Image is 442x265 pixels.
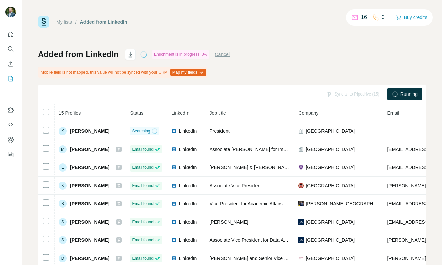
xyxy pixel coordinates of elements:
[59,163,67,172] div: E
[298,110,318,116] span: Company
[215,51,230,58] button: Cancel
[132,128,150,134] span: Searching
[38,49,119,60] h1: Added from LinkedIn
[70,255,109,262] span: [PERSON_NAME]
[209,110,226,116] span: Job title
[75,18,77,25] li: /
[179,128,197,135] span: LinkedIn
[298,256,304,261] img: company-logo
[70,128,109,135] span: [PERSON_NAME]
[387,110,399,116] span: Email
[298,219,304,225] img: company-logo
[5,58,16,70] button: Enrich CSV
[209,128,229,134] span: President
[171,165,177,170] img: LinkedIn logo
[70,237,109,243] span: [PERSON_NAME]
[59,254,67,262] div: D
[132,164,153,171] span: Email found
[179,237,197,243] span: LinkedIn
[171,237,177,243] img: LinkedIn logo
[400,91,418,98] span: Running
[59,145,67,153] div: M
[132,219,153,225] span: Email found
[5,43,16,55] button: Search
[132,146,153,152] span: Email found
[306,182,355,189] span: [GEOGRAPHIC_DATA]
[179,200,197,207] span: LinkedIn
[298,201,304,206] img: company-logo
[59,236,67,244] div: S
[306,255,355,262] span: [GEOGRAPHIC_DATA]
[59,218,67,226] div: S
[179,182,197,189] span: LinkedIn
[298,237,304,243] img: company-logo
[70,200,109,207] span: [PERSON_NAME]
[209,183,262,188] span: Associate Vice President
[171,201,177,206] img: LinkedIn logo
[361,13,367,22] p: 16
[209,219,248,225] span: [PERSON_NAME]
[171,219,177,225] img: LinkedIn logo
[5,134,16,146] button: Dashboard
[38,16,49,28] img: Surfe Logo
[132,201,153,207] span: Email found
[306,128,355,135] span: [GEOGRAPHIC_DATA]
[298,165,304,170] img: company-logo
[171,128,177,134] img: LinkedIn logo
[5,28,16,40] button: Quick start
[132,183,153,189] span: Email found
[306,164,355,171] span: [GEOGRAPHIC_DATA]
[298,183,304,188] img: company-logo
[5,73,16,85] button: My lists
[5,104,16,116] button: Use Surfe on LinkedIn
[70,146,109,153] span: [PERSON_NAME]
[5,7,16,17] img: Avatar
[209,201,282,206] span: Vice President for Academic Affairs
[306,219,355,225] span: [GEOGRAPHIC_DATA]
[209,256,347,261] span: [PERSON_NAME] and Senior Vice President for Academic Affairs
[132,255,153,261] span: Email found
[209,147,292,152] span: Associate [PERSON_NAME] for Impact
[70,182,109,189] span: [PERSON_NAME]
[171,147,177,152] img: LinkedIn logo
[396,13,427,22] button: Buy credits
[38,67,207,78] div: Mobile field is not mapped, this value will not be synced with your CRM
[179,255,197,262] span: LinkedIn
[59,182,67,190] div: K
[171,256,177,261] img: LinkedIn logo
[179,164,197,171] span: LinkedIn
[5,148,16,160] button: Feedback
[5,119,16,131] button: Use Surfe API
[56,19,72,25] a: My lists
[80,18,127,25] div: Added from LinkedIn
[209,237,299,243] span: Associate Vice President for Data Analytics
[170,69,206,76] button: Map my fields
[179,219,197,225] span: LinkedIn
[59,127,67,135] div: K
[306,200,379,207] span: [PERSON_NAME][GEOGRAPHIC_DATA]
[382,13,385,22] p: 0
[306,146,355,153] span: [GEOGRAPHIC_DATA]
[70,164,109,171] span: [PERSON_NAME]
[59,200,67,208] div: B
[171,110,189,116] span: LinkedIn
[130,110,143,116] span: Status
[152,50,209,59] div: Enrichment is in progress: 0%
[59,110,81,116] span: 15 Profiles
[306,237,355,243] span: [GEOGRAPHIC_DATA]
[209,165,323,170] span: [PERSON_NAME] & [PERSON_NAME] of the College
[70,219,109,225] span: [PERSON_NAME]
[179,146,197,153] span: LinkedIn
[132,237,153,243] span: Email found
[171,183,177,188] img: LinkedIn logo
